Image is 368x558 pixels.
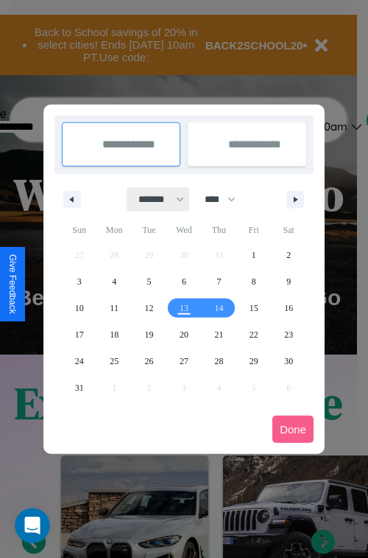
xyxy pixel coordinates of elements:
[147,268,152,295] span: 5
[286,242,291,268] span: 2
[272,295,306,321] button: 16
[202,348,236,374] button: 28
[182,268,186,295] span: 6
[236,348,271,374] button: 29
[272,348,306,374] button: 30
[7,254,18,314] div: Give Feedback
[272,416,314,443] button: Done
[62,295,96,321] button: 10
[180,348,188,374] span: 27
[145,295,154,321] span: 12
[62,218,96,242] span: Sun
[202,268,236,295] button: 7
[145,348,154,374] span: 26
[132,295,166,321] button: 12
[62,268,96,295] button: 3
[77,268,82,295] span: 3
[252,268,256,295] span: 8
[236,218,271,242] span: Fri
[284,321,293,348] span: 23
[236,242,271,268] button: 1
[96,268,131,295] button: 4
[272,242,306,268] button: 2
[202,321,236,348] button: 21
[62,374,96,401] button: 31
[62,321,96,348] button: 17
[166,268,201,295] button: 6
[214,348,223,374] span: 28
[250,348,258,374] span: 29
[166,348,201,374] button: 27
[272,321,306,348] button: 23
[236,295,271,321] button: 15
[75,295,84,321] span: 10
[166,321,201,348] button: 20
[214,295,223,321] span: 14
[236,321,271,348] button: 22
[96,295,131,321] button: 11
[96,348,131,374] button: 25
[284,295,293,321] span: 16
[250,295,258,321] span: 15
[214,321,223,348] span: 21
[75,348,84,374] span: 24
[180,295,188,321] span: 13
[15,508,50,543] iframe: Intercom live chat
[272,268,306,295] button: 9
[110,321,118,348] span: 18
[112,268,116,295] span: 4
[132,321,166,348] button: 19
[180,321,188,348] span: 20
[216,268,221,295] span: 7
[96,218,131,242] span: Mon
[96,321,131,348] button: 18
[202,295,236,321] button: 14
[110,348,118,374] span: 25
[132,348,166,374] button: 26
[75,321,84,348] span: 17
[62,348,96,374] button: 24
[75,374,84,401] span: 31
[132,268,166,295] button: 5
[145,321,154,348] span: 19
[202,218,236,242] span: Thu
[250,321,258,348] span: 22
[166,218,201,242] span: Wed
[252,242,256,268] span: 1
[236,268,271,295] button: 8
[286,268,291,295] span: 9
[166,295,201,321] button: 13
[284,348,293,374] span: 30
[110,295,118,321] span: 11
[132,218,166,242] span: Tue
[272,218,306,242] span: Sat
